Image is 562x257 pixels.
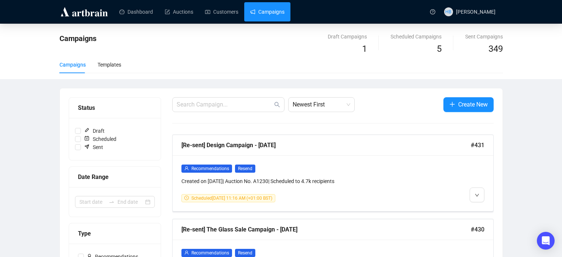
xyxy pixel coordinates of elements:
span: [PERSON_NAME] [456,9,495,15]
a: Dashboard [119,2,153,21]
span: Create New [458,100,488,109]
div: [Re-sent] Design Campaign - [DATE] [181,141,471,150]
span: clock-circle [184,196,189,200]
a: Campaigns [250,2,285,21]
span: user [184,166,189,170]
div: Sent Campaigns [465,33,503,41]
span: Draft [81,127,108,135]
span: HB [445,8,452,16]
span: Resend [235,249,255,257]
div: Date Range [78,172,152,182]
div: Draft Campaigns [328,33,367,41]
div: Campaigns [59,61,86,69]
span: #431 [471,141,484,150]
span: swap-right [109,199,115,205]
a: Customers [205,2,238,21]
span: Scheduled [81,135,119,143]
div: Type [78,229,152,238]
span: 5 [437,44,442,54]
div: [Re-sent] The Glass Sale Campaign - [DATE] [181,225,471,234]
div: Templates [98,61,121,69]
span: Newest First [293,98,350,112]
span: Scheduled [DATE] 11:16 AM (+01:00 BST) [191,196,272,201]
span: to [109,199,115,205]
input: End date [117,198,144,206]
span: user [184,250,189,255]
a: [Re-sent] Design Campaign - [DATE]#431userRecommendationsResendCreated on [DATE]| Auction No. A12... [172,135,494,212]
span: 1 [362,44,367,54]
div: Open Intercom Messenger [537,232,555,250]
div: Scheduled Campaigns [391,33,442,41]
span: Campaigns [59,34,96,43]
span: Sent [81,143,106,151]
span: search [274,102,280,108]
span: #430 [471,225,484,234]
div: Status [78,103,152,112]
span: Recommendations [191,166,229,171]
span: plus [449,101,455,107]
span: Recommendations [191,250,229,256]
input: Search Campaign... [177,100,273,109]
span: Resend [235,165,255,173]
img: logo [59,6,109,18]
span: 349 [488,44,503,54]
button: Create New [443,97,494,112]
span: down [475,193,479,197]
a: Auctions [165,2,193,21]
input: Start date [79,198,106,206]
span: question-circle [430,9,435,14]
div: Created on [DATE] | Auction No. A1230 | Scheduled to 4.7k recipients [181,177,408,185]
